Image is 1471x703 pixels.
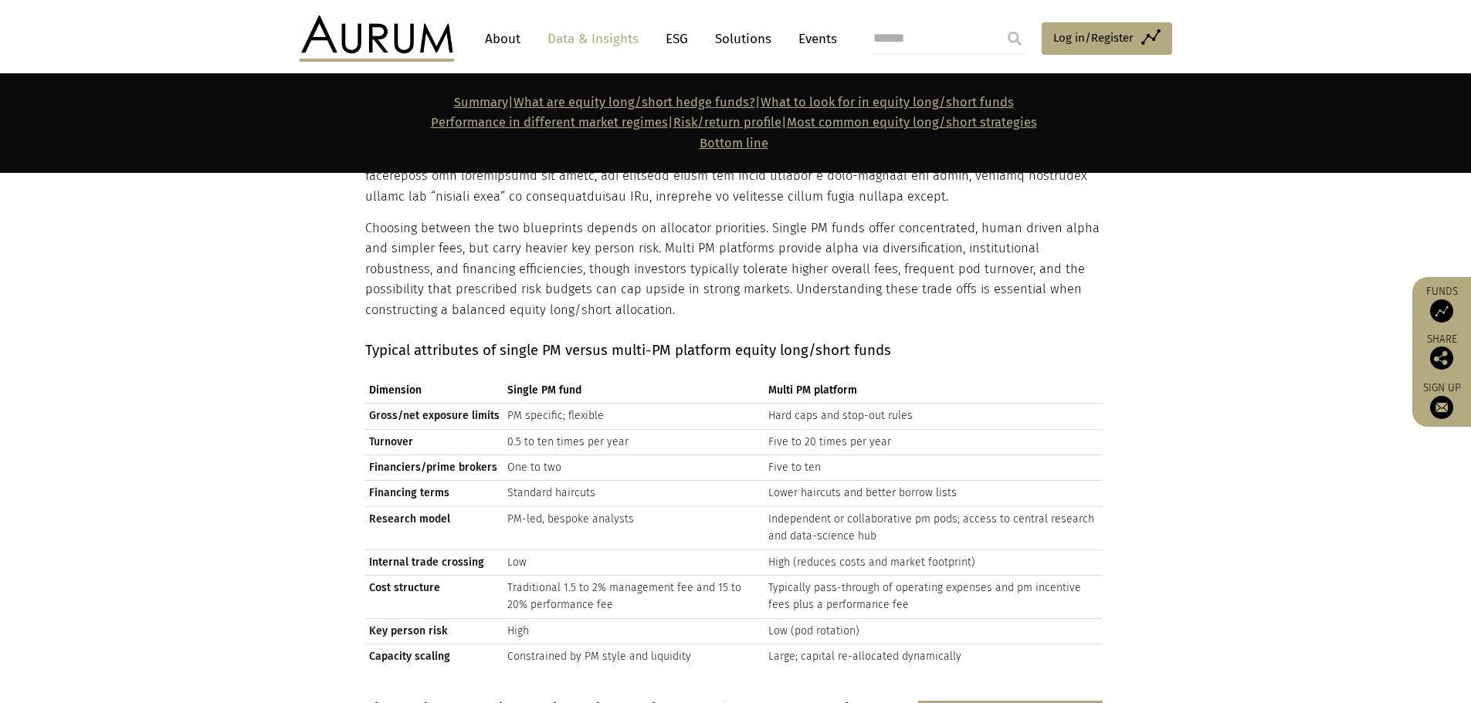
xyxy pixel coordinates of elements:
td: Hard caps and stop-out rules [764,404,1103,429]
a: Events [791,25,837,53]
span: Multi PM platform [768,382,1099,399]
span: Dimension [369,382,500,399]
span: Single PM fund [507,382,761,399]
td: Independent or collaborative pm pods; access to central research and data-science hub [764,506,1103,549]
img: Sign up to our newsletter [1430,396,1453,419]
a: About [477,25,528,53]
td: Constrained by PM style and liquidity [503,644,764,670]
strong: Typical attributes of single PM versus multi-PM platform equity long/short funds [365,342,891,359]
td: Financiers/prime brokers [365,455,503,481]
td: PM-led, bespoke analysts [503,506,764,549]
strong: | | | | [431,95,1037,150]
a: Performance in different market regimes [431,115,668,130]
a: Most common equity long/short strategies [787,115,1037,130]
td: Typically pass-through of operating expenses and pm incentive fees plus a performance fee [764,575,1103,618]
td: Gross/net exposure limits [365,404,503,429]
td: One to two [503,455,764,481]
td: High [503,618,764,644]
td: PM specific; flexible [503,404,764,429]
td: Lower haircuts and better borrow lists [764,481,1103,506]
td: 0.5 to ten times per year [503,429,764,455]
img: Share this post [1430,346,1453,370]
td: Five to ten [764,455,1103,481]
span: Log in/Register [1053,29,1134,47]
a: Funds [1420,285,1463,323]
td: Cost structure [365,575,503,618]
a: Solutions [707,25,779,53]
a: What are equity long/short hedge funds? [513,95,755,110]
td: Financing terms [365,481,503,506]
td: Five to 20 times per year [764,429,1103,455]
img: Access Funds [1430,299,1453,323]
a: What to look for in equity long/short funds [761,95,1014,110]
a: Risk/return profile [673,115,781,130]
a: Bottom line [700,136,768,150]
img: Aurum [300,15,454,62]
a: Log in/Register [1042,22,1172,55]
p: Choosing between the two blueprints depends on allocator priorities. Single PM funds offer concen... [365,218,1103,320]
td: Large; capital re-allocated dynamically [764,644,1103,670]
td: Low (pod rotation) [764,618,1103,644]
a: Sign up [1420,381,1463,419]
a: ESG [658,25,696,53]
td: Turnover [365,429,503,455]
div: Share [1420,334,1463,370]
td: Internal trade crossing [365,549,503,575]
input: Submit [999,23,1030,54]
td: Traditional 1.5 to 2% management fee and 15 to 20% performance fee [503,575,764,618]
td: Standard haircuts [503,481,764,506]
td: Research model [365,506,503,549]
td: Low [503,549,764,575]
a: Data & Insights [540,25,646,53]
td: Key person risk [365,618,503,644]
td: High (reduces costs and market footprint) [764,549,1103,575]
td: Capacity scaling [365,644,503,670]
a: Summary [454,95,508,110]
